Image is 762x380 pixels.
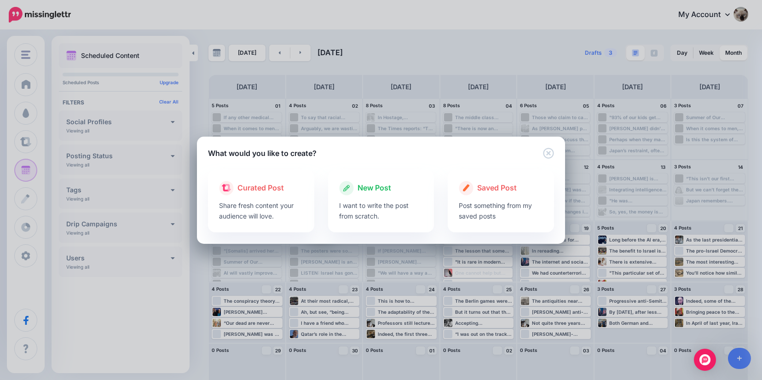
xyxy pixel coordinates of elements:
[459,200,543,221] p: Post something from my saved posts
[543,148,554,159] button: Close
[339,200,423,221] p: I want to write the post from scratch.
[358,182,391,194] span: New Post
[463,184,470,191] img: create.png
[208,148,317,159] h5: What would you like to create?
[222,184,231,191] img: curate.png
[237,182,284,194] span: Curated Post
[219,200,303,221] p: Share fresh content your audience will love.
[694,349,716,371] div: Open Intercom Messenger
[477,182,517,194] span: Saved Post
